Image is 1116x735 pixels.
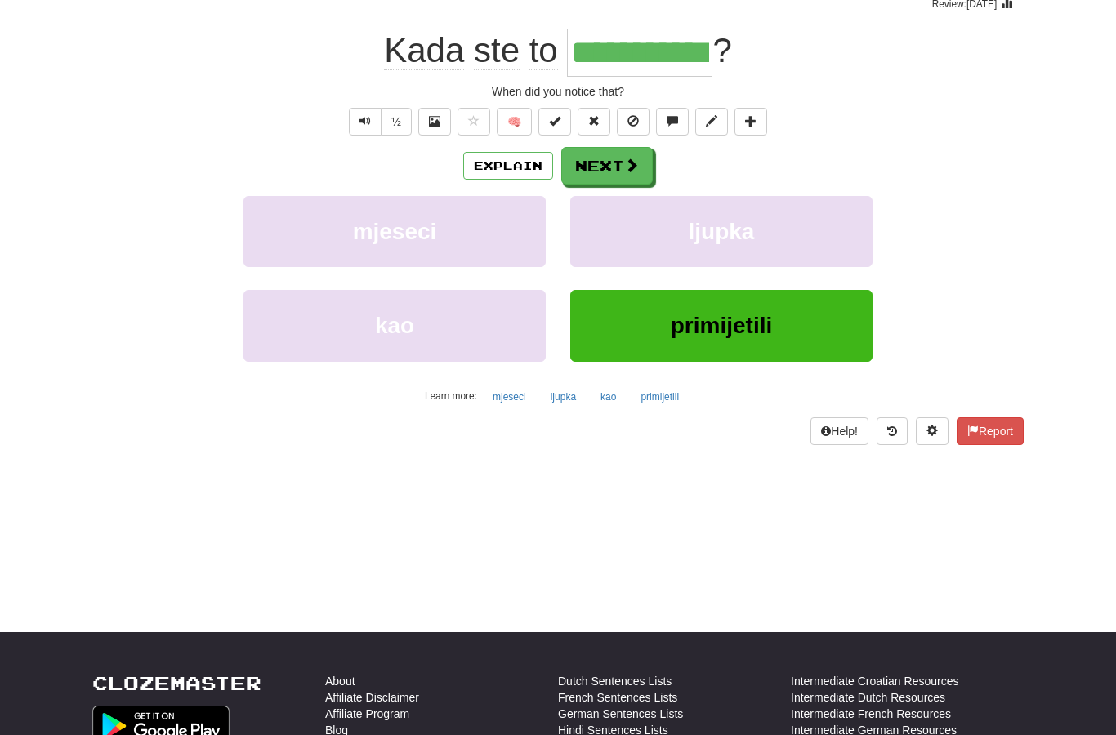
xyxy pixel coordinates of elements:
div: Text-to-speech controls [346,108,412,136]
a: Clozemaster [92,673,261,693]
button: Ignore sentence (alt+i) [617,108,650,136]
button: Add to collection (alt+a) [734,108,767,136]
span: to [529,31,558,70]
a: Affiliate Program [325,706,409,722]
button: Explain [463,152,553,180]
button: Set this sentence to 100% Mastered (alt+m) [538,108,571,136]
a: Intermediate French Resources [791,706,951,722]
button: 🧠 [497,108,532,136]
button: Play sentence audio (ctl+space) [349,108,382,136]
a: Affiliate Disclaimer [325,689,419,706]
a: Dutch Sentences Lists [558,673,672,689]
button: kao [591,385,625,409]
button: Round history (alt+y) [877,417,908,445]
a: About [325,673,355,689]
button: Discuss sentence (alt+u) [656,108,689,136]
a: Intermediate Croatian Resources [791,673,958,689]
button: Edit sentence (alt+d) [695,108,728,136]
button: Report [957,417,1024,445]
button: ljupka [570,196,873,267]
span: Kada [384,31,464,70]
a: German Sentences Lists [558,706,683,722]
button: primijetili [570,290,873,361]
button: mjeseci [484,385,535,409]
span: ? [712,31,731,69]
button: mjeseci [243,196,546,267]
button: Reset to 0% Mastered (alt+r) [578,108,610,136]
span: ljupka [689,219,755,244]
span: mjeseci [353,219,437,244]
button: ljupka [542,385,585,409]
span: kao [375,313,414,338]
button: ½ [381,108,412,136]
div: When did you notice that? [92,83,1024,100]
span: primijetili [671,313,772,338]
button: Next [561,147,653,185]
small: Learn more: [425,390,477,402]
button: Help! [810,417,868,445]
span: ste [474,31,520,70]
button: kao [243,290,546,361]
a: French Sentences Lists [558,689,677,706]
a: Intermediate Dutch Resources [791,689,945,706]
button: Favorite sentence (alt+f) [458,108,490,136]
button: primijetili [632,385,688,409]
button: Show image (alt+x) [418,108,451,136]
